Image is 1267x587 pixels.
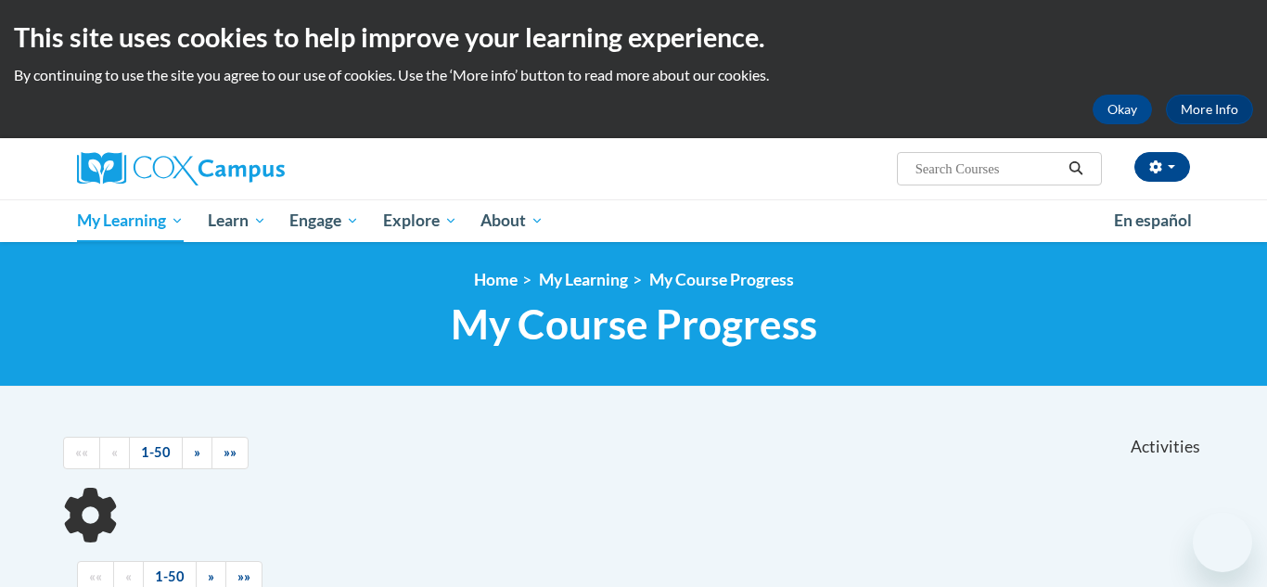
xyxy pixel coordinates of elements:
a: My Course Progress [649,270,794,289]
a: Next [182,437,212,469]
a: More Info [1166,95,1253,124]
span: » [208,568,214,584]
a: En español [1102,201,1204,240]
a: Engage [277,199,371,242]
button: Okay [1093,95,1152,124]
h2: This site uses cookies to help improve your learning experience. [14,19,1253,56]
img: Cox Campus [77,152,285,185]
span: En español [1114,211,1192,230]
span: «« [75,444,88,460]
a: My Learning [65,199,196,242]
a: Learn [196,199,278,242]
span: Learn [208,210,266,232]
input: Search Courses [914,158,1062,180]
a: My Learning [539,270,628,289]
span: »» [237,568,250,584]
span: « [125,568,132,584]
a: Explore [371,199,469,242]
span: «« [89,568,102,584]
span: My Learning [77,210,184,232]
a: Cox Campus [77,152,429,185]
span: « [111,444,118,460]
a: End [211,437,249,469]
a: Begining [63,437,100,469]
span: » [194,444,200,460]
span: Explore [383,210,457,232]
p: By continuing to use the site you agree to our use of cookies. Use the ‘More info’ button to read... [14,65,1253,85]
div: Main menu [49,199,1218,242]
span: Activities [1131,437,1200,457]
button: Search [1062,158,1090,180]
span: »» [224,444,237,460]
a: Previous [99,437,130,469]
span: About [480,210,544,232]
a: About [469,199,557,242]
iframe: Button to launch messaging window [1193,513,1252,572]
span: Engage [289,210,359,232]
a: 1-50 [129,437,183,469]
button: Account Settings [1134,152,1190,182]
span: My Course Progress [451,300,817,349]
a: Home [474,270,518,289]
